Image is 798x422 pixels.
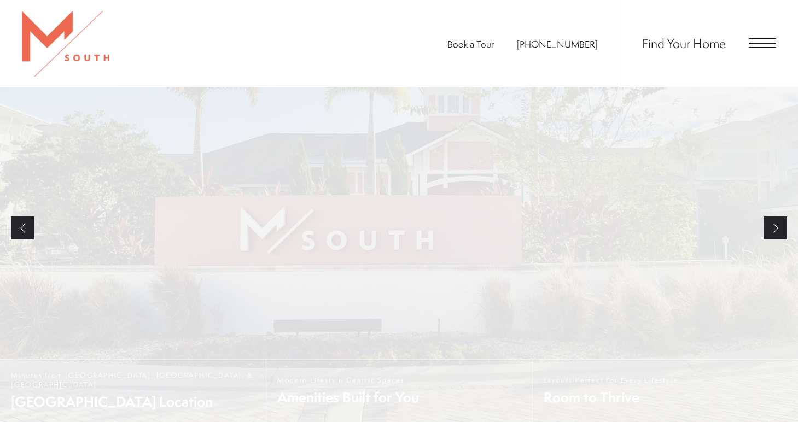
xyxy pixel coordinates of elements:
[749,38,776,48] button: Open Menu
[642,34,726,52] a: Find Your Home
[266,360,532,422] a: Modern Lifestyle Centric Spaces
[11,371,255,389] span: Minutes from [GEOGRAPHIC_DATA], [GEOGRAPHIC_DATA], & [GEOGRAPHIC_DATA]
[764,216,787,239] a: Next
[447,38,494,50] a: Book a Tour
[277,376,419,385] span: Modern Lifestyle Centric Spaces
[532,360,798,422] a: Layouts Perfect For Every Lifestyle
[517,38,598,50] span: [PHONE_NUMBER]
[22,11,109,77] img: MSouth
[277,388,419,407] span: Amenities Built for You
[544,376,678,385] span: Layouts Perfect For Every Lifestyle
[11,392,255,411] span: [GEOGRAPHIC_DATA] Location
[517,38,598,50] a: Call Us at 813-570-8014
[544,388,678,407] span: Room to Thrive
[11,216,34,239] a: Previous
